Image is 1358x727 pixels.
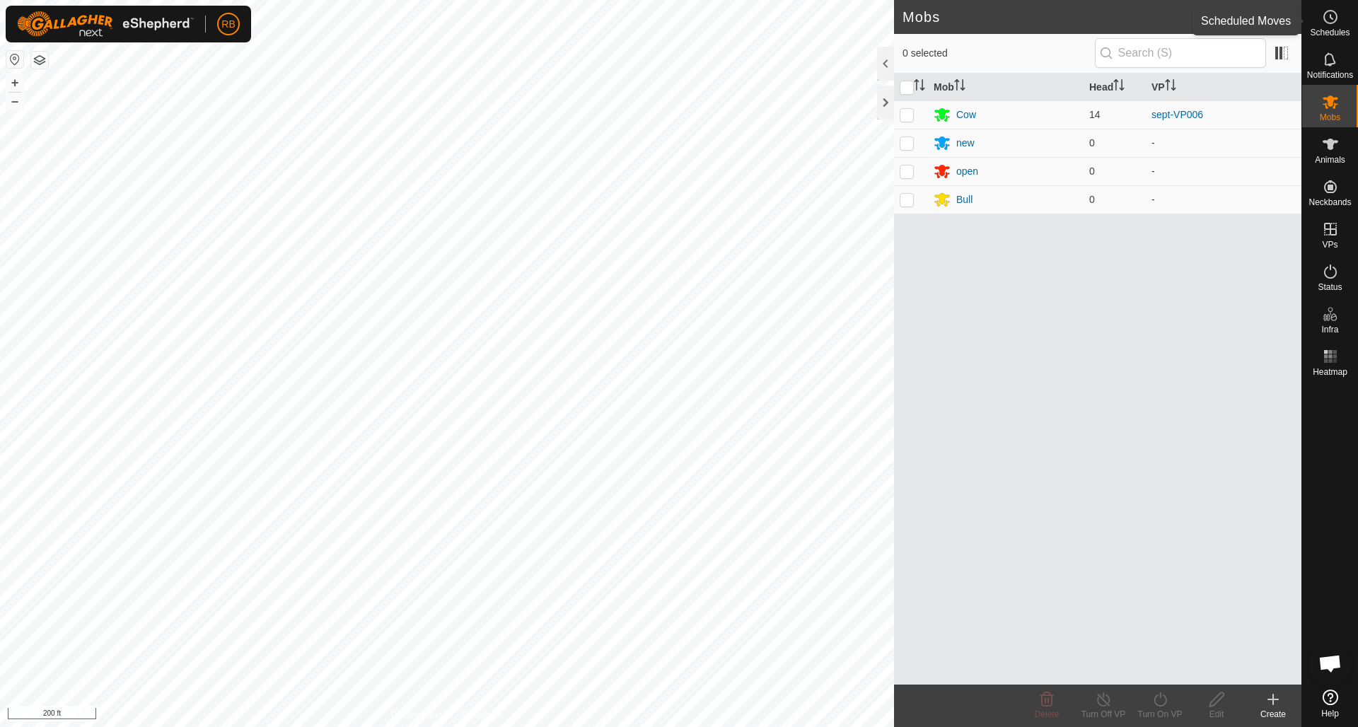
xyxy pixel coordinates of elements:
img: Gallagher Logo [17,11,194,37]
td: - [1146,129,1301,157]
div: Open chat [1309,642,1352,685]
button: Reset Map [6,51,23,68]
div: new [956,136,975,151]
h2: Mobs [903,8,1279,25]
a: Privacy Policy [391,709,444,721]
a: Help [1302,684,1358,723]
p-sorticon: Activate to sort [954,81,965,93]
th: VP [1146,74,1301,101]
div: Cow [956,107,976,122]
span: Infra [1321,325,1338,334]
button: + [6,74,23,91]
a: sept-VP006 [1151,109,1203,120]
th: Mob [928,74,1084,101]
div: Bull [956,192,973,207]
div: Edit [1188,708,1245,721]
p-sorticon: Activate to sort [1165,81,1176,93]
span: Animals [1315,156,1345,164]
span: RB [221,17,235,32]
p-sorticon: Activate to sort [914,81,925,93]
span: Status [1318,283,1342,291]
input: Search (S) [1095,38,1266,68]
span: 0 [1089,194,1095,205]
span: Delete [1035,709,1060,719]
div: Turn On VP [1132,708,1188,721]
span: 0 selected [903,46,1095,61]
span: Heatmap [1313,368,1347,376]
a: Contact Us [461,709,503,721]
div: Turn Off VP [1075,708,1132,721]
span: 14 [1089,109,1101,120]
th: Head [1084,74,1146,101]
span: 0 [1089,137,1095,149]
span: VPs [1322,240,1337,249]
button: – [6,93,23,110]
span: 0 [1089,165,1095,177]
span: Schedules [1310,28,1350,37]
div: Create [1245,708,1301,721]
span: Mobs [1320,113,1340,122]
span: Neckbands [1308,198,1351,207]
td: - [1146,185,1301,214]
span: Help [1321,709,1339,718]
p-sorticon: Activate to sort [1113,81,1125,93]
span: Notifications [1307,71,1353,79]
button: Map Layers [31,52,48,69]
div: open [956,164,978,179]
span: 4 [1279,6,1287,28]
td: - [1146,157,1301,185]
